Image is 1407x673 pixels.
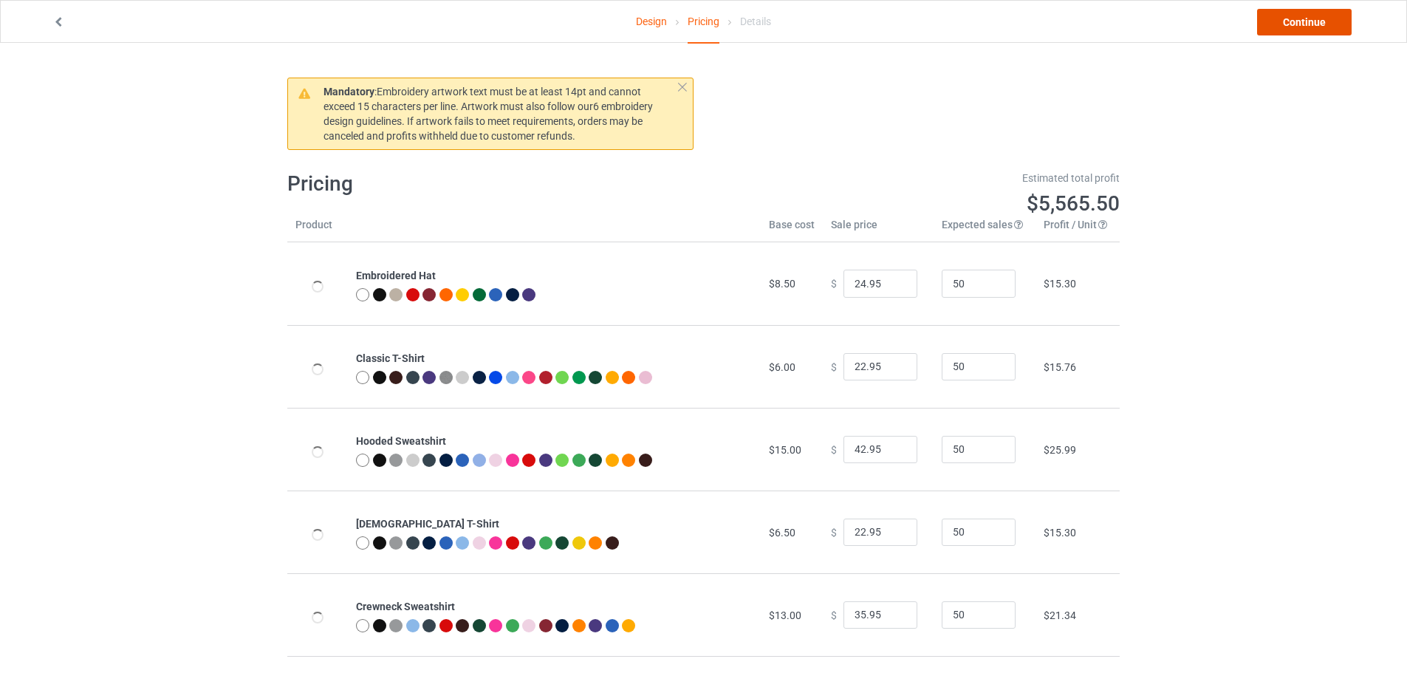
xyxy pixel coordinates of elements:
b: Crewneck Sweatshirt [356,601,455,612]
h1: Pricing [287,171,694,197]
b: Embroidered Hat [356,270,436,281]
div: Pricing [688,1,719,44]
span: $ [831,443,837,455]
th: Profit / Unit [1035,217,1120,242]
span: $5,565.50 [1027,191,1120,216]
div: Details [740,1,771,42]
span: $15.00 [769,444,801,456]
span: $6.00 [769,361,795,373]
span: $15.30 [1044,527,1076,539]
span: $21.34 [1044,609,1076,621]
b: Classic T-Shirt [356,352,425,364]
strong: Mandatory [323,86,374,98]
th: Product [287,217,348,242]
th: Sale price [823,217,934,242]
b: Hooded Sweatshirt [356,435,446,447]
span: Embroidery artwork text must be at least 14pt and cannot exceed 15 characters per line. Artwork m... [323,86,653,142]
div: Estimated total profit [714,171,1120,185]
span: $6.50 [769,527,795,539]
b: [DEMOGRAPHIC_DATA] T-Shirt [356,518,499,530]
img: heather_texture.png [439,371,453,384]
th: Base cost [761,217,823,242]
span: $8.50 [769,278,795,290]
span: $ [831,361,837,372]
span: $15.30 [1044,278,1076,290]
span: : [323,86,377,98]
th: Expected sales [934,217,1035,242]
span: $ [831,278,837,290]
span: $15.76 [1044,361,1076,373]
span: $ [831,526,837,538]
span: $13.00 [769,609,801,621]
span: $ [831,609,837,621]
span: $25.99 [1044,444,1076,456]
a: Continue [1257,9,1352,35]
a: Design [636,1,667,42]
